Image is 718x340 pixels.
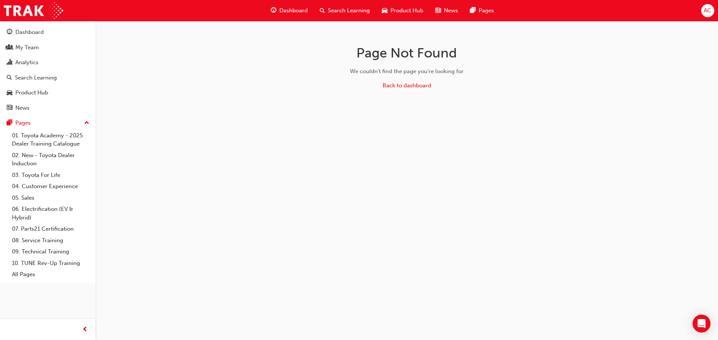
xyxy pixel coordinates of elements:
[9,258,92,269] a: 10. TUNE Rev-Up Training
[7,90,12,96] span: car-icon
[3,116,92,130] button: Pages
[9,223,92,235] a: 07. Parts21 Certification
[9,269,92,280] a: All Pages
[435,6,441,15] span: news-icon
[9,130,92,150] a: 01. Toyota Academy - 2025 Dealer Training Catalogue
[15,43,39,52] div: My Team
[3,41,92,54] a: My Team
[279,6,308,15] span: Dashboard
[15,74,57,82] div: Search Learning
[464,3,500,18] a: pages-iconPages
[3,101,92,115] a: News
[320,6,325,15] span: search-icon
[265,3,314,18] a: guage-iconDashboard
[701,4,714,17] button: AC
[693,315,711,333] div: Open Intercom Messenger
[15,58,39,67] div: Analytics
[9,235,92,246] a: 08. Service Training
[271,6,276,15] span: guage-icon
[7,75,12,81] span: search-icon
[383,82,431,89] a: Back to dashboard
[9,192,92,204] a: 05. Sales
[288,45,525,61] h1: Page Not Found
[3,71,92,85] a: Search Learning
[15,119,31,127] div: Pages
[704,6,711,15] span: AC
[15,88,48,97] div: Product Hub
[288,67,525,76] div: We couldn't find the page you're looking for
[7,120,12,127] span: pages-icon
[84,118,89,128] span: up-icon
[7,59,12,66] span: chart-icon
[382,6,387,15] span: car-icon
[444,6,458,15] span: News
[3,56,92,69] a: Analytics
[3,86,92,100] a: Product Hub
[15,104,30,112] div: News
[82,325,88,334] span: prev-icon
[470,6,476,15] span: pages-icon
[314,3,376,18] a: search-iconSearch Learning
[7,105,12,112] span: news-icon
[429,3,464,18] a: news-iconNews
[479,6,494,15] span: Pages
[3,25,92,39] a: Dashboard
[328,6,370,15] span: Search Learning
[9,169,92,181] a: 03. Toyota For Life
[390,6,423,15] span: Product Hub
[7,44,12,51] span: people-icon
[9,181,92,192] a: 04. Customer Experience
[3,24,92,116] button: DashboardMy TeamAnalyticsSearch LearningProduct HubNews
[15,28,44,37] div: Dashboard
[4,2,63,19] img: Trak
[9,203,92,223] a: 06. Electrification (EV & Hybrid)
[9,150,92,169] a: 02. New - Toyota Dealer Induction
[376,3,429,18] a: car-iconProduct Hub
[9,246,92,258] a: 09. Technical Training
[7,29,12,36] span: guage-icon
